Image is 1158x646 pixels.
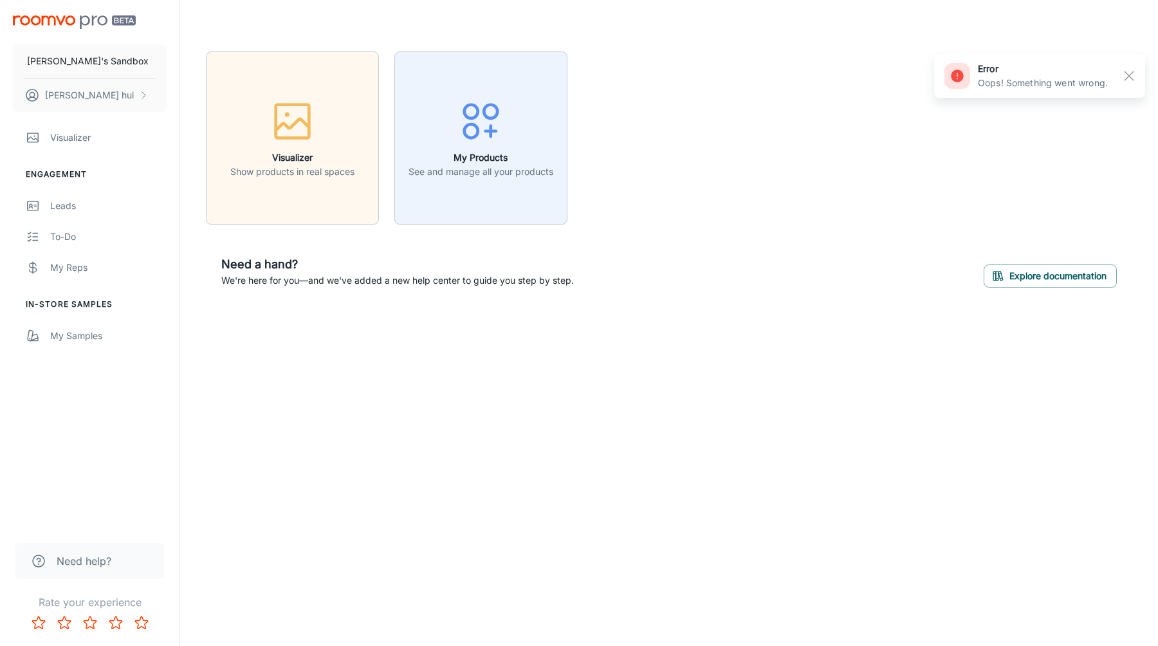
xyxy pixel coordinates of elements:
[206,51,379,225] button: VisualizerShow products in real spaces
[984,264,1117,288] button: Explore documentation
[13,44,167,78] button: [PERSON_NAME]'s Sandbox
[45,88,134,102] p: [PERSON_NAME] hui
[50,329,167,343] div: My Samples
[50,199,167,213] div: Leads
[50,230,167,244] div: To-do
[230,165,354,179] p: Show products in real spaces
[50,131,167,145] div: Visualizer
[978,76,1108,90] p: Oops! Something went wrong.
[221,273,574,288] p: We're here for you—and we've added a new help center to guide you step by step.
[221,255,574,273] h6: Need a hand?
[984,268,1117,281] a: Explore documentation
[409,151,553,165] h6: My Products
[394,131,567,143] a: My ProductsSee and manage all your products
[50,261,167,275] div: My Reps
[13,78,167,112] button: [PERSON_NAME] hui
[230,151,354,165] h6: Visualizer
[27,54,149,68] p: [PERSON_NAME]'s Sandbox
[394,51,567,225] button: My ProductsSee and manage all your products
[13,15,136,29] img: Roomvo PRO Beta
[978,62,1108,76] h6: error
[409,165,553,179] p: See and manage all your products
